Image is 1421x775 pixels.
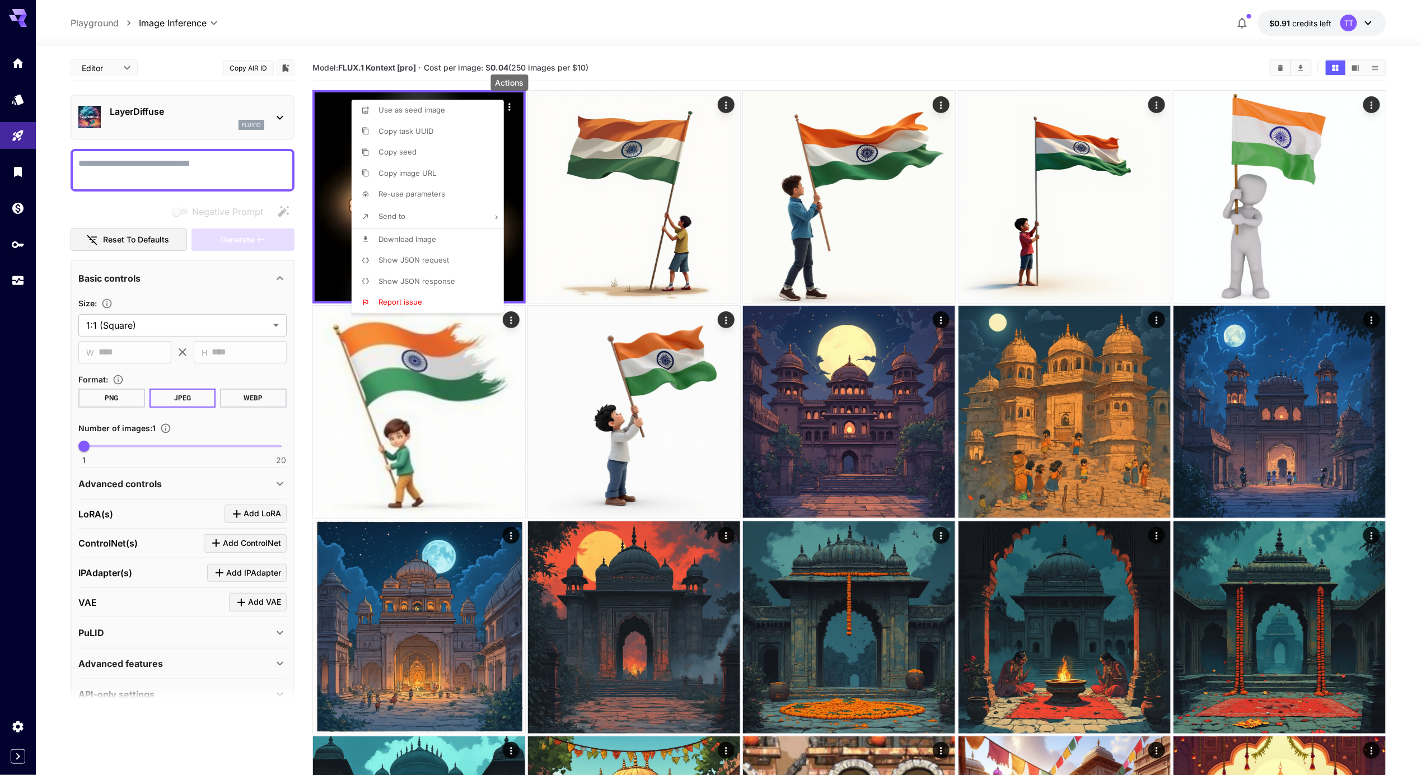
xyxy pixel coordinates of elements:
[378,277,455,286] span: Show JSON response
[378,169,436,178] span: Copy image URL
[378,189,445,198] span: Re-use parameters
[378,297,422,306] span: Report issue
[378,105,445,114] span: Use as seed image
[378,212,405,221] span: Send to
[378,127,433,136] span: Copy task UUID
[378,255,449,264] span: Show JSON request
[491,74,529,91] div: Actions
[378,147,417,156] span: Copy seed
[378,235,436,244] span: Download Image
